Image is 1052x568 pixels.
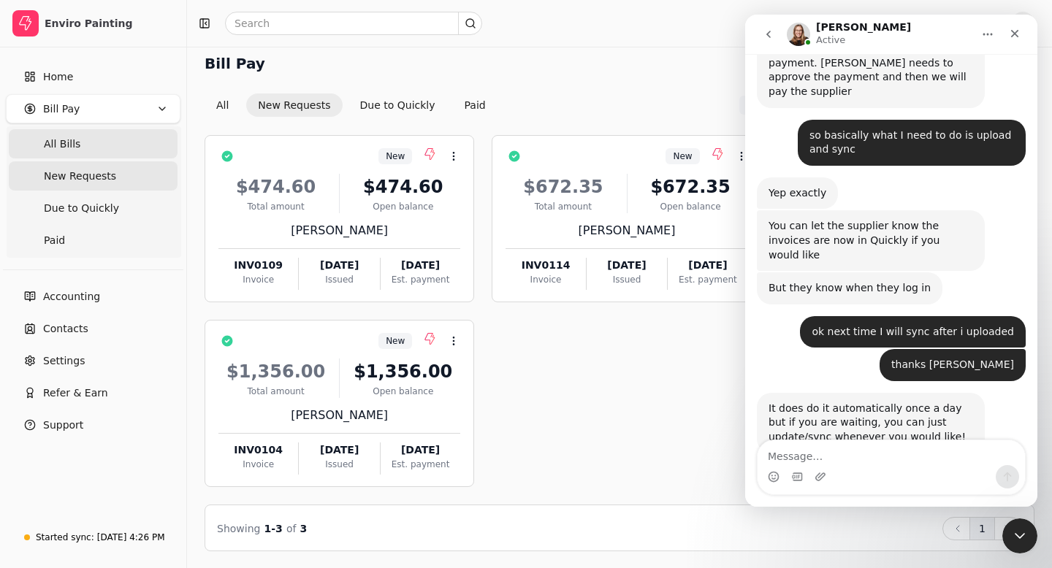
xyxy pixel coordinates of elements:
[217,523,260,534] span: Showing
[346,174,460,200] div: $474.60
[587,273,667,286] div: Issued
[386,150,405,163] span: New
[205,93,498,117] div: Invoice filter options
[44,201,119,216] span: Due to Quickly
[381,258,460,273] div: [DATE]
[348,93,447,117] button: Due to Quickly
[381,442,460,458] div: [DATE]
[1011,12,1034,35] button: N
[45,16,174,31] div: Enviro Painting
[381,458,460,471] div: Est. payment
[6,282,180,311] a: Accounting
[346,358,460,385] div: $1,356.00
[300,523,308,534] span: 3
[668,258,747,273] div: [DATE]
[218,258,298,273] div: INV0109
[218,407,460,424] div: [PERSON_NAME]
[1002,518,1037,553] iframe: Intercom live chat
[225,12,482,35] input: Search
[739,96,863,115] button: Search: [PERSON_NAME]
[6,62,180,91] a: Home
[6,524,180,550] a: Started sync:[DATE] 4:26 PM
[44,169,116,184] span: New Requests
[506,200,620,213] div: Total amount
[386,334,405,348] span: New
[299,442,379,458] div: [DATE]
[218,174,333,200] div: $474.60
[44,137,80,152] span: All Bills
[9,193,178,223] a: Due to Quickly
[6,94,180,123] button: Bill Pay
[286,523,297,534] span: of
[218,458,298,471] div: Invoice
[218,200,333,213] div: Total amount
[264,523,283,534] span: 1 - 3
[218,222,460,239] div: [PERSON_NAME]
[43,321,88,337] span: Contacts
[299,258,379,273] div: [DATE]
[218,385,333,398] div: Total amount
[453,93,498,117] button: Paid
[6,410,180,440] button: Support
[299,273,379,286] div: Issued
[745,15,1037,507] iframe: Intercom live chat
[633,174,748,200] div: $672.35
[246,93,342,117] button: New Requests
[205,52,265,75] h2: Bill Pay
[218,358,333,385] div: $1,356.00
[299,458,379,471] div: Issued
[6,346,180,375] a: Settings
[9,226,178,255] a: Paid
[43,69,73,85] span: Home
[36,531,94,544] div: Started sync:
[381,273,460,286] div: Est. payment
[6,378,180,407] button: Refer & Earn
[506,273,585,286] div: Invoice
[43,418,83,433] span: Support
[9,129,178,158] a: All Bills
[43,385,108,401] span: Refer & Earn
[506,222,747,239] div: [PERSON_NAME]
[205,93,240,117] button: All
[506,174,620,200] div: $672.35
[346,200,460,213] div: Open balance
[969,517,995,540] button: 1
[346,385,460,398] div: Open balance
[587,258,667,273] div: [DATE]
[9,161,178,191] a: New Requests
[668,273,747,286] div: Est. payment
[44,233,65,248] span: Paid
